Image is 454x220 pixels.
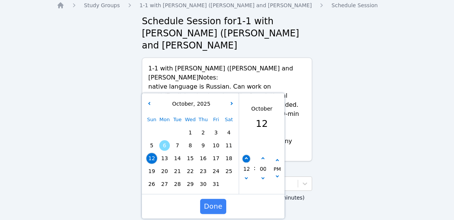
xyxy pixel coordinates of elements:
[184,165,197,178] div: Choose Wednesday October 22 of 2025
[224,140,234,151] span: 11
[158,126,171,139] div: Choose Monday September 29 of 2025
[185,127,196,138] span: 1
[145,113,158,126] div: Sun
[140,2,312,8] span: 1-1 with [PERSON_NAME] ([PERSON_NAME] and [PERSON_NAME]
[184,113,197,126] div: Wed
[146,140,157,151] span: 5
[172,153,183,164] span: 14
[210,139,222,152] div: Choose Friday October 10 of 2025
[198,166,208,176] span: 23
[224,166,234,176] span: 25
[185,140,196,151] span: 8
[158,165,171,178] div: Choose Monday October 20 of 2025
[158,113,171,126] div: Mon
[84,2,120,9] a: Study Groups
[197,126,210,139] div: Choose Thursday October 02 of 2025
[200,199,226,214] button: Done
[222,139,235,152] div: Choose Saturday October 11 of 2025
[197,139,210,152] div: Choose Thursday October 09 of 2025
[171,126,184,139] div: Choose Tuesday September 30 of 2025
[146,166,157,176] span: 19
[198,140,208,151] span: 9
[170,100,210,108] div: ,
[184,139,197,152] div: Choose Wednesday October 08 of 2025
[146,179,157,189] span: 26
[222,113,235,126] div: Sat
[159,166,170,176] span: 20
[185,179,196,189] span: 29
[145,152,158,165] div: Choose Sunday October 12 of 2025
[331,2,378,8] span: Schedule Session
[172,166,183,176] span: 21
[158,139,171,152] div: Choose Monday October 06 of 2025
[145,139,158,152] div: Choose Sunday October 05 of 2025
[251,105,272,113] div: October
[210,126,222,139] div: Choose Friday October 03 of 2025
[158,152,171,165] div: Choose Monday October 13 of 2025
[185,166,196,176] span: 22
[331,2,378,9] a: Schedule Session
[222,165,235,178] div: Choose Saturday October 25 of 2025
[224,153,234,164] span: 18
[171,165,184,178] div: Choose Tuesday October 21 of 2025
[211,140,221,151] span: 10
[184,152,197,165] div: Choose Wednesday October 15 of 2025
[172,140,183,151] span: 7
[171,152,184,165] div: Choose Tuesday October 14 of 2025
[148,82,306,128] p: native language is Russian. Can work on math/English school work and/or foundational skills. Let ...
[84,2,120,8] span: Study Groups
[204,201,222,212] span: Done
[184,178,197,190] div: Choose Wednesday October 29 of 2025
[170,101,193,107] span: October
[274,165,281,174] div: PM
[211,127,221,138] span: 3
[211,153,221,164] span: 17
[145,165,158,178] div: Choose Sunday October 19 of 2025
[171,139,184,152] div: Choose Tuesday October 07 of 2025
[222,126,235,139] div: Choose Saturday October 04 of 2025
[251,117,272,131] div: 12
[222,152,235,165] div: Choose Saturday October 18 of 2025
[57,2,397,9] nav: Breadcrumb
[171,178,184,190] div: Choose Tuesday October 28 of 2025
[197,113,210,126] div: Thu
[197,165,210,178] div: Choose Thursday October 23 of 2025
[145,178,158,190] div: Choose Sunday October 26 of 2025
[148,65,293,81] span: 1-1 with [PERSON_NAME] ([PERSON_NAME] and [PERSON_NAME] Notes:
[195,101,210,107] span: 2025
[210,113,222,126] div: Fri
[185,153,196,164] span: 15
[172,179,183,189] span: 28
[210,178,222,190] div: Choose Friday October 31 of 2025
[145,126,158,139] div: Choose Sunday September 28 of 2025
[146,153,157,164] span: 12
[198,153,208,164] span: 16
[159,140,170,151] span: 6
[210,165,222,178] div: Choose Friday October 24 of 2025
[210,152,222,165] div: Choose Friday October 17 of 2025
[158,178,171,190] div: Choose Monday October 27 of 2025
[197,178,210,190] div: Choose Thursday October 30 of 2025
[211,166,221,176] span: 24
[224,127,234,138] span: 4
[140,2,312,9] a: 1-1 with [PERSON_NAME] ([PERSON_NAME] and [PERSON_NAME]
[211,179,221,189] span: 31
[222,178,235,190] div: Choose Saturday November 01 of 2025
[184,126,197,139] div: Choose Wednesday October 01 of 2025
[142,15,312,51] h2: Schedule Session for 1-1 with [PERSON_NAME] ([PERSON_NAME] and [PERSON_NAME]
[198,179,208,189] span: 30
[253,144,255,193] span: :
[197,152,210,165] div: Choose Thursday October 16 of 2025
[198,127,208,138] span: 2
[159,153,170,164] span: 13
[171,113,184,126] div: Tue
[159,179,170,189] span: 27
